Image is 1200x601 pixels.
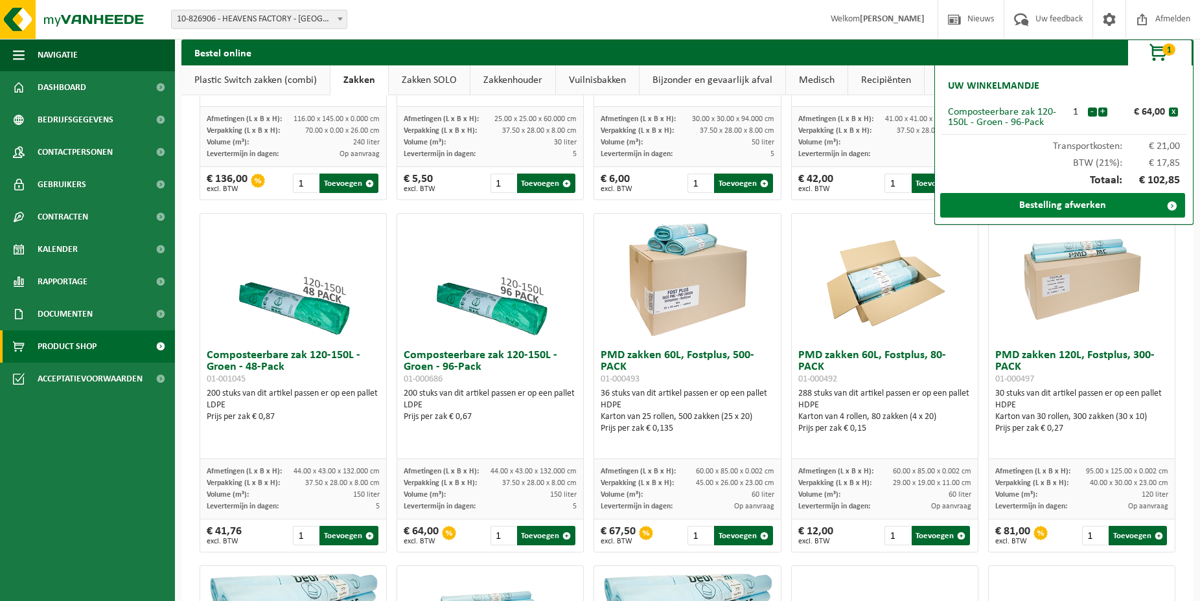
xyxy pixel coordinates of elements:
span: 01-000493 [601,374,640,384]
span: Levertermijn in dagen: [207,150,279,158]
span: 30 liter [554,139,577,146]
span: Volume (m³): [798,491,840,499]
div: Transportkosten: [941,135,1186,152]
span: 10-826906 - HEAVENS FACTORY - ZEDELGEM [172,10,347,28]
span: Levertermijn in dagen: [995,503,1067,510]
span: 150 liter [550,491,577,499]
div: 1 [1064,107,1087,117]
span: Verpakking (L x B x H): [798,479,871,487]
span: 01-001045 [207,374,246,384]
span: Levertermijn in dagen: [404,503,476,510]
span: Product Shop [38,330,97,363]
button: + [1098,108,1107,117]
span: Levertermijn in dagen: [601,150,673,158]
span: 5 [376,503,380,510]
span: Verpakking (L x B x H): [404,479,477,487]
span: excl. BTW [404,185,435,193]
span: excl. BTW [798,538,833,545]
span: 30.00 x 30.00 x 94.000 cm [692,115,774,123]
button: Toevoegen [517,526,575,545]
span: Afmetingen (L x B x H): [404,115,479,123]
input: 1 [293,526,318,545]
div: HDPE [601,400,774,411]
div: 36 stuks van dit artikel passen er op een pallet [601,388,774,435]
div: 30 stuks van dit artikel passen er op een pallet [995,388,1168,435]
span: 37.50 x 28.00 x 8.00 cm [700,127,774,135]
input: 1 [490,174,516,193]
span: Levertermijn in dagen: [601,503,673,510]
span: Volume (m³): [995,491,1037,499]
span: € 21,00 [1122,141,1181,152]
span: excl. BTW [798,185,833,193]
div: 200 stuks van dit artikel passen er op een pallet [207,388,380,423]
button: - [1088,108,1097,117]
a: Zakken [330,65,388,95]
span: excl. BTW [207,185,248,193]
span: Volume (m³): [207,139,249,146]
strong: [PERSON_NAME] [860,14,925,24]
span: Contactpersonen [38,136,113,168]
div: € 6,00 [601,174,632,193]
span: Afmetingen (L x B x H): [798,115,873,123]
span: excl. BTW [601,185,632,193]
span: Dashboard [38,71,86,104]
span: 116.00 x 145.00 x 0.000 cm [294,115,380,123]
div: € 5,50 [404,174,435,193]
span: 01-000686 [404,374,443,384]
span: 25.00 x 25.00 x 60.000 cm [494,115,577,123]
span: Gebruikers [38,168,86,201]
span: 95.00 x 125.00 x 0.002 cm [1086,468,1168,475]
span: Op aanvraag [340,150,380,158]
span: € 17,85 [1122,158,1181,168]
span: Afmetingen (L x B x H): [995,468,1070,475]
span: 60 liter [949,491,971,499]
h2: Uw winkelmandje [941,72,1046,100]
span: 37.50 x 28.00 x 8.00 cm [897,127,971,135]
div: Prijs per zak € 0,15 [798,423,971,435]
button: Toevoegen [319,526,378,545]
div: Totaal: [941,168,1186,193]
input: 1 [884,526,910,545]
span: excl. BTW [404,538,439,545]
span: 01-000492 [798,374,837,384]
span: 120 liter [1142,491,1168,499]
button: Toevoegen [517,174,575,193]
div: Prijs per zak € 0,87 [207,411,380,423]
div: Prijs per zak € 0,27 [995,423,1168,435]
h3: PMD zakken 60L, Fostplus, 500-PACK [601,350,774,385]
span: 10-826906 - HEAVENS FACTORY - ZEDELGEM [171,10,347,29]
img: 01-001045 [228,214,358,343]
span: Verpakking (L x B x H): [798,127,871,135]
span: Levertermijn in dagen: [404,150,476,158]
span: 41.00 x 41.00 x 105.000 cm [885,115,971,123]
a: Plastic Switch zakken (combi) [181,65,330,95]
span: 40.00 x 30.00 x 23.00 cm [1090,479,1168,487]
span: excl. BTW [207,538,242,545]
input: 1 [884,174,910,193]
div: € 67,50 [601,526,636,545]
button: Toevoegen [714,174,772,193]
a: Zakkenhouder [470,65,555,95]
button: Toevoegen [912,526,970,545]
a: Bijzonder en gevaarlijk afval [640,65,785,95]
span: Verpakking (L x B x H): [995,479,1068,487]
span: 5 [770,150,774,158]
span: 70.00 x 0.00 x 26.00 cm [305,127,380,135]
span: Navigatie [38,39,78,71]
div: 200 stuks van dit artikel passen er op een pallet [404,388,577,423]
span: Volume (m³): [404,491,446,499]
span: 37.50 x 28.00 x 8.00 cm [502,127,577,135]
span: 60.00 x 85.00 x 0.002 cm [893,468,971,475]
span: Kalender [38,233,78,266]
span: Levertermijn in dagen: [798,150,870,158]
div: Karton van 30 rollen, 300 zakken (30 x 10) [995,411,1168,423]
span: Levertermijn in dagen: [798,503,870,510]
a: Medisch [786,65,848,95]
h2: Bestel online [181,40,264,65]
button: Toevoegen [319,174,378,193]
div: € 136,00 [207,174,248,193]
span: 01-000497 [995,374,1034,384]
span: 45.00 x 26.00 x 23.00 cm [696,479,774,487]
span: 1 [1162,43,1175,56]
div: € 64,00 [404,526,439,545]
